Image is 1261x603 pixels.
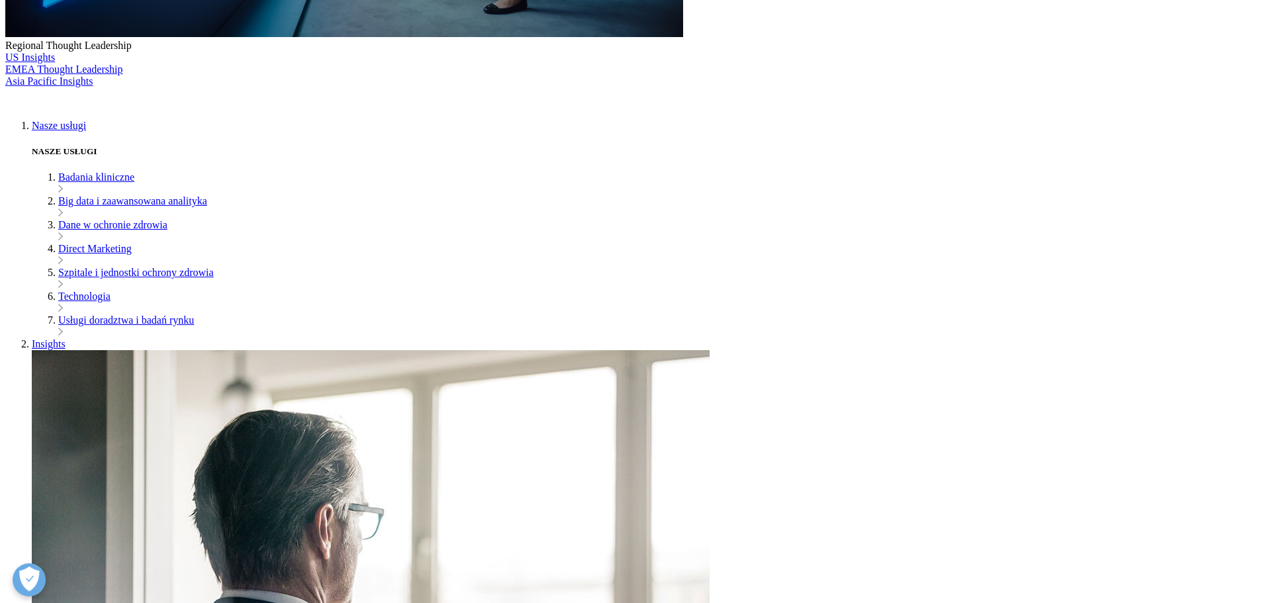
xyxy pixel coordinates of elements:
[5,75,93,87] a: Asia Pacific Insights
[58,291,111,302] a: Technologia
[13,563,46,596] button: Open Preferences
[58,195,207,207] a: Big data i zaawansowana analityka
[5,52,55,63] a: US Insights
[5,64,122,75] a: EMEA Thought Leadership
[5,40,1256,52] div: Regional Thought Leadership
[58,267,214,278] a: Szpitale i jednostki ochrony zdrowia
[32,338,66,349] a: Insights
[58,314,194,326] a: Usługi doradztwa i badań rynku
[58,171,134,183] a: Badania kliniczne
[32,120,86,131] a: Nasze usługi
[58,243,132,254] a: Direct Marketing
[32,146,1256,157] h5: NASZE USŁUGI
[58,219,167,230] a: Dane w ochronie zdrowia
